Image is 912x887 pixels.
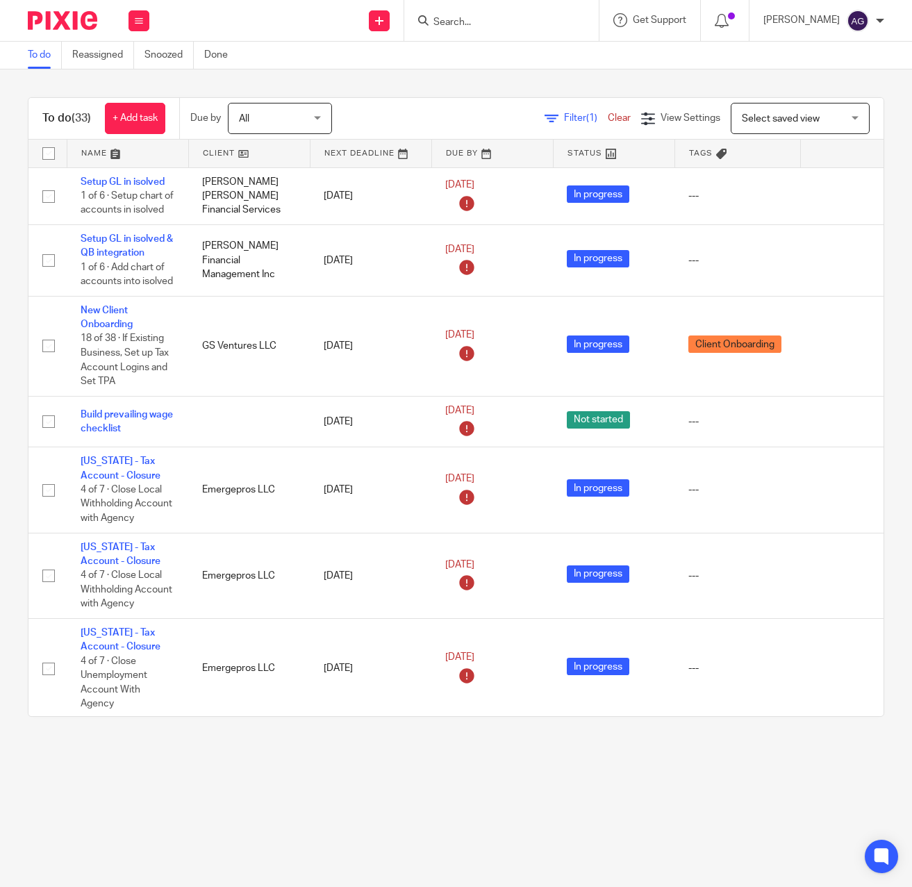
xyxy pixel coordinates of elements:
span: [DATE] [445,474,474,483]
span: Client Onboarding [688,335,781,353]
a: Snoozed [144,42,194,69]
td: Emergepros LLC [188,619,310,719]
span: Tags [689,149,713,157]
span: Select saved view [742,114,820,124]
span: 18 of 38 · If Existing Business, Set up Tax Account Logins and Set TPA [81,334,169,387]
h1: To do [42,111,91,126]
img: Pixie [28,11,97,30]
img: svg%3E [847,10,869,32]
span: (1) [586,113,597,123]
a: [US_STATE] - Tax Account - Closure [81,456,160,480]
div: --- [688,569,786,583]
span: All [239,114,249,124]
a: + Add task [105,103,165,134]
span: In progress [567,479,629,497]
td: [DATE] [310,447,431,533]
span: In progress [567,250,629,267]
span: 1 of 6 · Setup chart of accounts in isolved [81,191,174,215]
span: In progress [567,185,629,203]
a: Build prevailing wage checklist [81,410,173,433]
td: Emergepros LLC [188,533,310,618]
span: 4 of 7 · Close Local Withholding Account with Agency [81,485,172,523]
a: Clear [608,113,631,123]
span: [DATE] [445,406,474,415]
span: [DATE] [445,330,474,340]
span: Not started [567,411,630,429]
a: New Client Onboarding [81,306,133,329]
span: Filter [564,113,608,123]
a: [US_STATE] - Tax Account - Closure [81,628,160,652]
a: Setup GL in isolved & QB integration [81,234,173,258]
td: [DATE] [310,167,431,224]
td: [DATE] [310,396,431,447]
td: [PERSON_NAME] [PERSON_NAME] Financial Services [188,167,310,224]
span: In progress [567,565,629,583]
span: View Settings [661,113,720,123]
span: [DATE] [445,652,474,662]
input: Search [432,17,557,29]
span: Get Support [633,15,686,25]
td: GS Ventures LLC [188,296,310,396]
span: [DATE] [445,244,474,254]
td: [DATE] [310,296,431,396]
td: [DATE] [310,224,431,296]
div: --- [688,189,786,203]
span: In progress [567,335,629,353]
span: (33) [72,113,91,124]
div: --- [688,415,786,429]
a: Reassigned [72,42,134,69]
span: In progress [567,658,629,675]
td: [DATE] [310,619,431,719]
span: 1 of 6 · Add chart of accounts into isolved [81,263,173,287]
span: [DATE] [445,560,474,570]
a: To do [28,42,62,69]
span: 4 of 7 · Close Local Withholding Account with Agency [81,571,172,609]
p: Due by [190,111,221,125]
div: --- [688,661,786,675]
td: [DATE] [310,533,431,618]
td: [PERSON_NAME] Financial Management Inc [188,224,310,296]
div: --- [688,254,786,267]
p: [PERSON_NAME] [763,13,840,27]
td: Emergepros LLC [188,447,310,533]
a: Setup GL in isolved [81,177,165,187]
a: Done [204,42,238,69]
a: [US_STATE] - Tax Account - Closure [81,542,160,566]
span: 4 of 7 · Close Unemployment Account With Agency [81,656,147,709]
span: [DATE] [445,180,474,190]
div: --- [688,483,786,497]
